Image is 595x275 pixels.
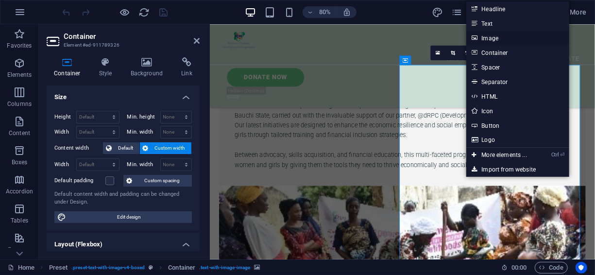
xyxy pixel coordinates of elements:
[466,31,569,45] a: Image
[149,265,153,270] i: This element is a customizable preset
[168,262,195,274] span: Click to select. Double-click to edit
[466,118,569,133] a: Button
[9,129,30,137] p: Content
[431,45,445,60] a: Select files from the file manager, stock photos, or upload file(s)
[8,246,31,254] p: Features
[49,262,68,274] span: Click to select. Double-click to edit
[127,114,160,120] label: Min. height
[576,262,587,274] button: Usercentrics
[451,6,463,18] button: pages
[451,7,462,18] i: Pages (Ctrl+Alt+S)
[139,7,150,18] i: Reload page
[119,6,131,18] button: Click here to leave preview mode and continue editing
[54,114,76,120] label: Height
[254,265,260,270] i: This element contains a background
[551,152,559,158] i: Ctrl
[466,16,569,31] a: Text
[560,152,564,158] i: ⏎
[174,57,200,78] h4: Link
[466,103,569,118] a: Icon
[342,8,351,17] i: On resize automatically adjust zoom level to fit chosen device.
[152,142,189,154] span: Custom width
[7,42,32,50] p: Favorites
[466,89,569,103] a: HTML
[317,6,333,18] h6: 80%
[138,6,150,18] button: reload
[47,233,200,250] h4: Layout (Flexbox)
[511,262,527,274] span: 00 00
[64,41,180,50] h3: Element #ed-911789326
[432,6,443,18] button: design
[12,158,28,166] p: Boxes
[535,262,568,274] button: Code
[71,262,145,274] span: . preset-text-with-image-v4-boxed
[103,142,139,154] button: Default
[466,60,569,74] a: Spacer
[47,86,200,103] h4: Size
[466,133,569,147] a: Logo
[115,142,136,154] span: Default
[54,211,192,223] button: Edit design
[123,57,174,78] h4: Background
[445,45,460,60] a: Crop mode
[6,188,33,195] p: Accordion
[54,142,103,154] label: Content width
[303,6,337,18] button: 80%
[64,32,200,41] h2: Container
[92,57,123,78] h4: Style
[518,264,520,271] span: :
[552,4,591,20] button: More
[127,129,160,135] label: Min. width
[7,100,32,108] p: Columns
[47,57,92,78] h4: Container
[501,262,527,274] h6: Session time
[539,262,563,274] span: Code
[7,71,32,79] p: Elements
[466,74,569,89] a: Separator
[135,175,189,187] span: Custom spacing
[460,45,475,60] a: Rotate left 90°
[54,162,76,167] label: Width
[432,7,443,18] i: Design (Ctrl+Alt+Y)
[123,175,192,187] button: Custom spacing
[54,190,192,206] div: Default content width and padding can be changed under Design.
[466,162,569,177] a: Import from website
[54,175,105,187] label: Default padding
[8,262,34,274] a: Click to cancel selection. Double-click to open Pages
[466,148,533,162] a: Ctrl⏎More elements ...
[54,129,76,135] label: Width
[466,1,569,16] a: Headline
[49,262,260,274] nav: breadcrumb
[140,142,192,154] button: Custom width
[466,45,569,60] a: Container
[199,262,250,274] span: . text-with-image-image
[556,7,587,17] span: More
[11,217,28,224] p: Tables
[127,162,160,167] label: Min. width
[69,211,189,223] span: Edit design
